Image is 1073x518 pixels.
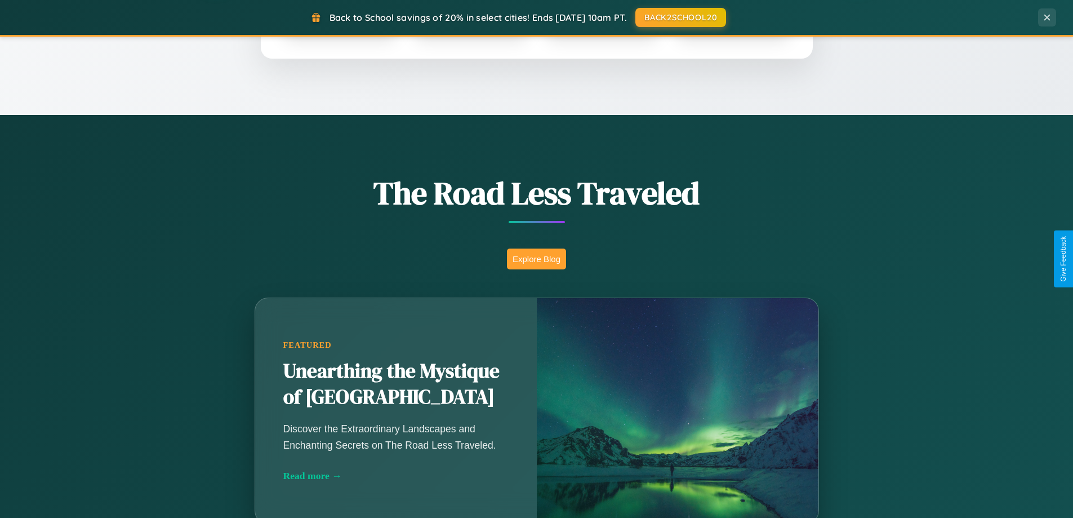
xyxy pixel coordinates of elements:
[199,171,875,215] h1: The Road Less Traveled
[1059,236,1067,282] div: Give Feedback
[283,358,509,410] h2: Unearthing the Mystique of [GEOGRAPHIC_DATA]
[283,340,509,350] div: Featured
[507,249,566,269] button: Explore Blog
[635,8,726,27] button: BACK2SCHOOL20
[283,470,509,482] div: Read more →
[330,12,627,23] span: Back to School savings of 20% in select cities! Ends [DATE] 10am PT.
[283,421,509,453] p: Discover the Extraordinary Landscapes and Enchanting Secrets on The Road Less Traveled.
